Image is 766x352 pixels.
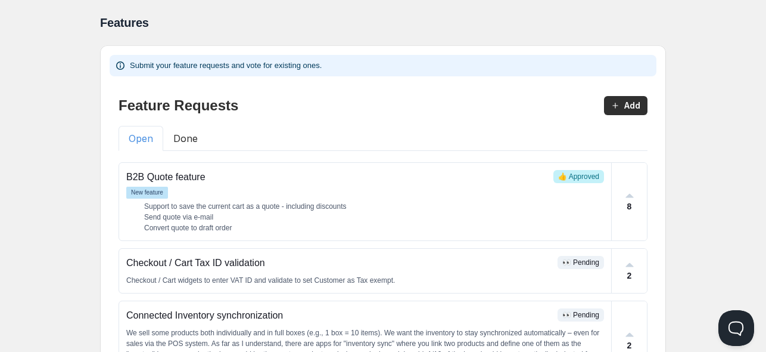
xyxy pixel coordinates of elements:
[119,126,163,151] button: Open
[126,275,604,286] p: Checkout / Cart widgets to enter VAT ID and validate to set Customer as Tax exempt.
[119,95,238,116] p: Feature Requests
[562,311,599,319] span: 👀 Pending
[100,16,149,29] span: Features
[144,201,604,212] li: Support to save the current cart as a quote - including discounts
[126,256,553,270] p: Checkout / Cart Tax ID validation
[126,187,168,199] span: New feature
[627,339,632,352] p: 2
[126,170,549,184] p: B2B Quote feature
[627,200,632,213] p: 8
[163,126,208,151] button: Done
[604,96,647,115] button: Add
[558,172,599,181] span: 👍 Approved
[126,308,553,323] p: Connected Inventory synchronization
[144,212,604,223] li: Send quote via e-mail
[144,223,604,233] li: Convert quote to draft order
[562,258,599,267] span: 👀 Pending
[130,61,322,70] span: Submit your feature requests and vote for existing ones.
[627,270,632,282] p: 2
[718,310,754,346] iframe: Help Scout Beacon - Open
